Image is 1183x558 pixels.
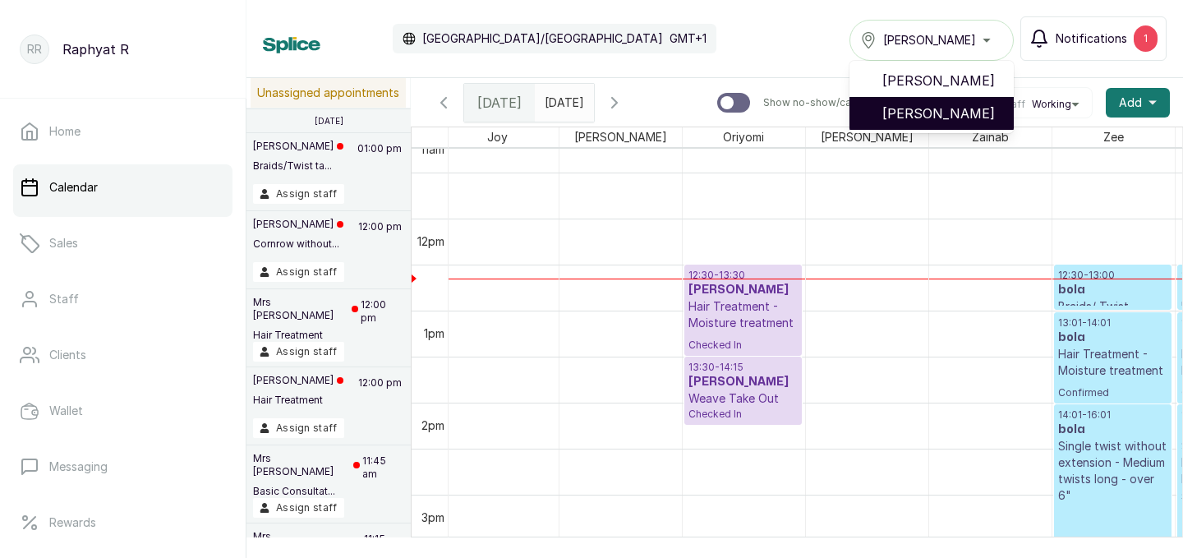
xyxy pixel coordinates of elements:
[688,408,798,421] span: Checked In
[253,394,343,407] p: Hair Treatment
[253,296,358,322] p: Mrs [PERSON_NAME]
[418,417,448,434] div: 2pm
[969,127,1012,147] span: Zainab
[883,32,976,48] span: [PERSON_NAME]
[253,159,343,173] p: Braids/Twist ta...
[251,78,406,108] p: Unassigned appointments
[670,30,707,47] p: GMT+1
[356,374,404,418] p: 12:00 pm
[421,325,448,342] div: 1pm
[688,374,798,390] h3: [PERSON_NAME]
[27,41,42,58] p: RR
[1058,438,1167,504] p: Single twist without extension - Medium twists long - over 6"
[536,85,562,113] input: Select date
[571,127,670,147] span: [PERSON_NAME]
[1058,298,1167,348] p: Braids/ Twist takeout - Medium cornrows takeout
[414,233,448,250] div: 12pm
[253,374,343,387] p: [PERSON_NAME]
[49,459,108,475] p: Messaging
[1100,127,1127,147] span: Zee
[355,140,404,184] p: 01:00 pm
[13,332,232,378] a: Clients
[1058,408,1167,422] p: 14:01 - 16:01
[422,30,663,47] p: [GEOGRAPHIC_DATA]/[GEOGRAPHIC_DATA]
[882,71,1001,90] span: [PERSON_NAME]
[13,220,232,266] a: Sales
[49,403,83,419] p: Wallet
[315,116,343,126] p: [DATE]
[572,93,583,104] svg: calendar
[253,498,344,518] button: Assign staff
[688,298,798,331] p: Hair Treatment - Moisture treatment
[49,514,96,531] p: Rewards
[882,104,1001,123] span: [PERSON_NAME]
[49,347,86,363] p: Clients
[49,291,79,307] p: Staff
[418,510,448,526] div: 3pm
[1058,330,1167,346] h3: bola
[417,141,448,158] div: 11am
[253,530,361,556] p: Mrs [PERSON_NAME]
[1058,316,1167,330] p: 13:01 - 14:01
[360,452,404,498] p: 11:45 am
[356,218,404,262] p: 12:00 pm
[13,388,232,434] a: Wallet
[49,235,78,251] p: Sales
[1032,98,1071,111] span: Working
[253,237,343,251] p: Cornrow without...
[1058,346,1167,379] p: Hair Treatment - Moisture treatment
[49,123,81,140] p: Home
[464,84,535,122] div: [DATE]
[253,342,344,362] button: Assign staff
[253,418,344,438] button: Assign staff
[1056,30,1127,47] span: Notifications
[62,39,129,59] p: Raphyat R
[849,61,1014,133] ul: [PERSON_NAME]
[1106,88,1170,118] button: Add
[13,444,232,490] a: Messaging
[49,179,98,196] p: Calendar
[13,164,232,210] a: Calendar
[1020,16,1167,61] button: Notifications1
[13,500,232,546] a: Rewards
[484,127,511,147] span: Joy
[13,276,232,322] a: Staff
[849,20,1014,61] button: [PERSON_NAME]
[253,262,344,282] button: Assign staff
[720,127,767,147] span: Oriyomi
[253,485,360,498] p: Basic Consultat...
[688,390,798,407] p: Weave Take Out
[688,282,798,298] h3: [PERSON_NAME]
[13,108,232,154] a: Home
[1119,95,1142,111] span: Add
[1058,282,1167,298] h3: bola
[688,269,798,282] p: 12:30 - 13:30
[763,96,886,109] p: Show no-show/cancelled
[253,140,343,153] p: [PERSON_NAME]
[1001,98,1085,111] button: StaffWorking
[253,452,360,478] p: Mrs [PERSON_NAME]
[1058,386,1167,399] span: Confirmed
[1058,422,1167,438] h3: bola
[253,218,343,231] p: [PERSON_NAME]
[477,93,522,113] span: [DATE]
[688,361,798,374] p: 13:30 - 14:15
[253,184,344,204] button: Assign staff
[688,339,798,352] span: Checked In
[253,329,358,342] p: Hair Treatment
[1058,269,1167,282] p: 12:30 - 13:00
[817,127,917,147] span: [PERSON_NAME]
[358,296,404,342] p: 12:00 pm
[1134,25,1158,52] div: 1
